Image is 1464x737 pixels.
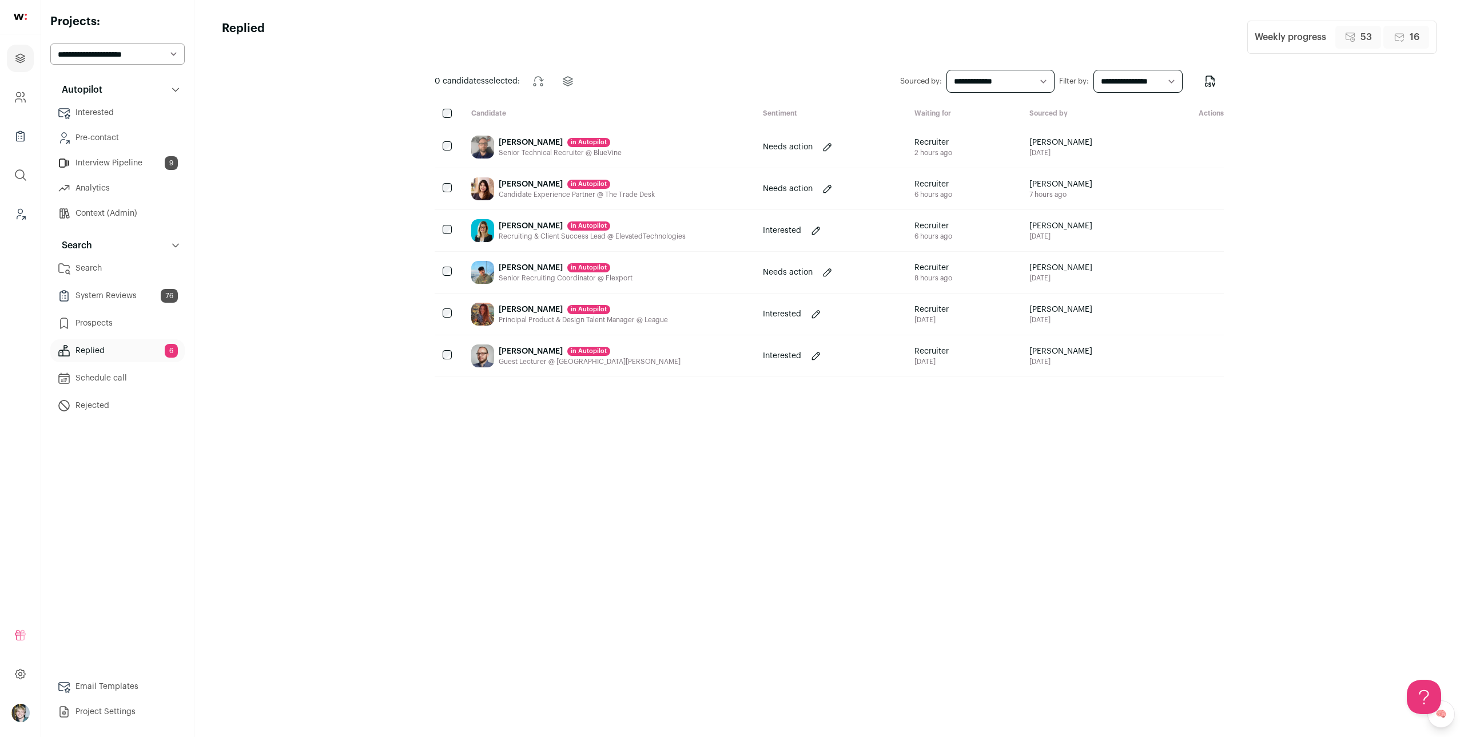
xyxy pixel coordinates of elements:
[7,200,34,228] a: Leads (Backoffice)
[914,220,952,232] span: Recruiter
[499,190,655,199] div: Candidate Experience Partner @ The Trade Desk
[7,84,34,111] a: Company and ATS Settings
[499,357,681,366] div: Guest Lecturer @ [GEOGRAPHIC_DATA][PERSON_NAME]
[50,78,185,101] button: Autopilot
[50,284,185,307] a: System Reviews76
[471,136,494,159] img: 4b3e50472aaa31069f667f02f1782220bd4ea31a09e42cb846c147cc37839db6.jpg
[905,109,1020,120] div: Waiting for
[567,263,610,272] div: in Autopilot
[50,177,185,200] a: Analytics
[50,152,185,175] a: Interview Pipeline9
[462,109,754,120] div: Candidate
[1410,30,1419,44] span: 16
[499,148,622,157] div: Senior Technical Recruiter @ BlueVine
[914,346,949,357] span: Recruiter
[499,304,668,315] div: [PERSON_NAME]
[471,344,494,367] img: 04ec02b5fd6b1dbd805ecbf6faca676bec710331fb7f175daa49e91ac722d48d.jpg
[1029,148,1092,157] span: [DATE]
[914,179,952,190] span: Recruiter
[50,14,185,30] h2: Projects:
[435,76,520,87] span: selected:
[499,262,632,274] div: [PERSON_NAME]
[471,177,494,200] img: 23d6161036a7a80718c679c7aeeea45319890a584b8093652579df441bf66837.jpg
[763,225,801,236] p: Interested
[1029,346,1092,357] span: [PERSON_NAME]
[567,138,610,147] div: in Autopilot
[914,148,952,157] div: 2 hours ago
[914,190,952,199] div: 6 hours ago
[763,141,813,153] p: Needs action
[567,180,610,189] div: in Autopilot
[914,232,952,241] div: 6 hours ago
[50,257,185,280] a: Search
[50,394,185,417] a: Rejected
[55,239,92,252] p: Search
[50,312,185,335] a: Prospects
[55,83,102,97] p: Autopilot
[1427,700,1455,728] a: 🧠
[50,339,185,362] a: Replied6
[1029,262,1092,274] span: [PERSON_NAME]
[11,704,30,722] img: 6494470-medium_jpg
[435,77,485,85] span: 0 candidates
[567,221,610,231] div: in Autopilot
[1029,220,1092,232] span: [PERSON_NAME]
[754,109,906,120] div: Sentiment
[14,14,27,20] img: wellfound-shorthand-0d5821cbd27db2630d0214b213865d53afaa358527fdda9d0ea32b1df1b89c2c.svg
[1029,179,1092,190] span: [PERSON_NAME]
[914,137,952,148] span: Recruiter
[50,126,185,149] a: Pre-contact
[50,202,185,225] a: Context (Admin)
[499,346,681,357] div: [PERSON_NAME]
[499,220,686,232] div: [PERSON_NAME]
[499,179,655,190] div: [PERSON_NAME]
[1029,315,1092,324] span: [DATE]
[1029,304,1092,315] span: [PERSON_NAME]
[1020,109,1160,120] div: Sourced by
[1196,68,1224,95] button: Export to CSV
[914,274,952,283] div: 8 hours ago
[1029,137,1092,148] span: [PERSON_NAME]
[499,315,668,324] div: Principal Product & Design Talent Manager @ League
[900,77,942,86] label: Sourced by:
[1160,109,1224,120] div: Actions
[914,315,949,324] div: [DATE]
[1059,77,1089,86] label: Filter by:
[763,350,801,362] p: Interested
[499,274,632,283] div: Senior Recruiting Coordinator @ Flexport
[914,304,949,315] span: Recruiter
[165,156,178,170] span: 9
[50,234,185,257] button: Search
[1029,232,1092,241] span: [DATE]
[1029,357,1092,366] span: [DATE]
[50,675,185,698] a: Email Templates
[7,45,34,72] a: Projects
[1407,680,1441,714] iframe: Help Scout Beacon - Open
[50,101,185,124] a: Interested
[499,137,622,148] div: [PERSON_NAME]
[50,367,185,390] a: Schedule call
[11,704,30,722] button: Open dropdown
[50,700,185,723] a: Project Settings
[1029,190,1092,199] span: 7 hours ago
[161,289,178,303] span: 76
[567,305,610,314] div: in Autopilot
[499,232,686,241] div: Recruiting & Client Success Lead @ ElevatedTechnologies
[165,344,178,358] span: 6
[471,261,494,284] img: d6c1e783e8f1305ede78cab1ceafd076caddb1c4b02ff6efb84bfe5a73fbf837.jpg
[222,21,265,54] h1: Replied
[763,267,813,278] p: Needs action
[1360,30,1372,44] span: 53
[471,219,494,242] img: 90a3ba1bf7dd2ae245c2c342c7f2d24bf2396fb48706a0aad54e31c99f8d4faa.jpg
[763,308,801,320] p: Interested
[763,183,813,195] p: Needs action
[914,262,952,274] span: Recruiter
[471,303,494,326] img: dba5b83ae05fdf22dfba69884e12f598aa8fd147f10f14b441bd00ab314698f2.jpg
[914,357,949,366] div: [DATE]
[1029,274,1092,283] span: [DATE]
[1255,30,1326,44] div: Weekly progress
[7,122,34,150] a: Company Lists
[567,347,610,356] div: in Autopilot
